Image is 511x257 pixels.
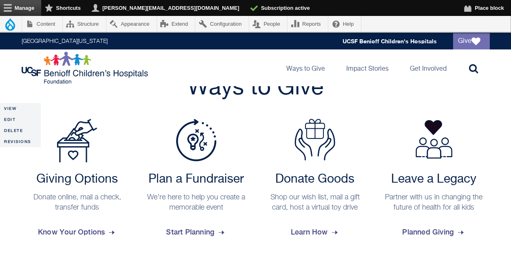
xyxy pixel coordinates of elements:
span: Start Planning [166,221,226,243]
h2: Leave a Legacy [382,172,486,187]
h2: Plan a Fundraiser [144,172,248,187]
p: Shop our wish list, mail a gift card, host a virtual toy drive [263,192,367,213]
h2: Giving Options [26,172,129,187]
a: Plan a Fundraiser Plan a Fundraiser We're here to help you create a memorable event Start Planning [140,119,252,243]
p: We're here to help you create a memorable event [144,192,248,213]
a: Donate Goods Donate Goods Shop our wish list, mail a gift card, host a virtual toy drive Learn How [259,119,371,243]
a: Give [453,33,490,49]
a: Get Involved [403,49,453,86]
img: Payment Options [57,119,97,163]
h2: Donate Goods [263,172,367,187]
img: Donate Goods [294,119,335,161]
img: Logo for UCSF Benioff Children's Hospitals Foundation [22,51,150,84]
span: Planned Giving [402,221,465,243]
img: Plan a Fundraiser [176,119,217,161]
a: UCSF Benioff Children's Hospitals [343,38,437,45]
span: Know Your Options [38,221,116,243]
h2: Ways to Give [22,74,490,103]
a: Leave a Legacy Partner with us in changing the future of health for all kids Planned Giving [378,119,490,243]
a: Impact Stories [340,49,395,86]
span: Learn How [291,221,339,243]
a: Payment Options Giving Options Donate online, mail a check, transfer funds Know Your Options [22,119,133,243]
p: Partner with us in changing the future of health for all kids [382,192,486,213]
p: Donate online, mail a check, transfer funds [26,192,129,213]
a: [GEOGRAPHIC_DATA][US_STATE] [22,38,108,44]
a: Ways to Give [280,49,332,86]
